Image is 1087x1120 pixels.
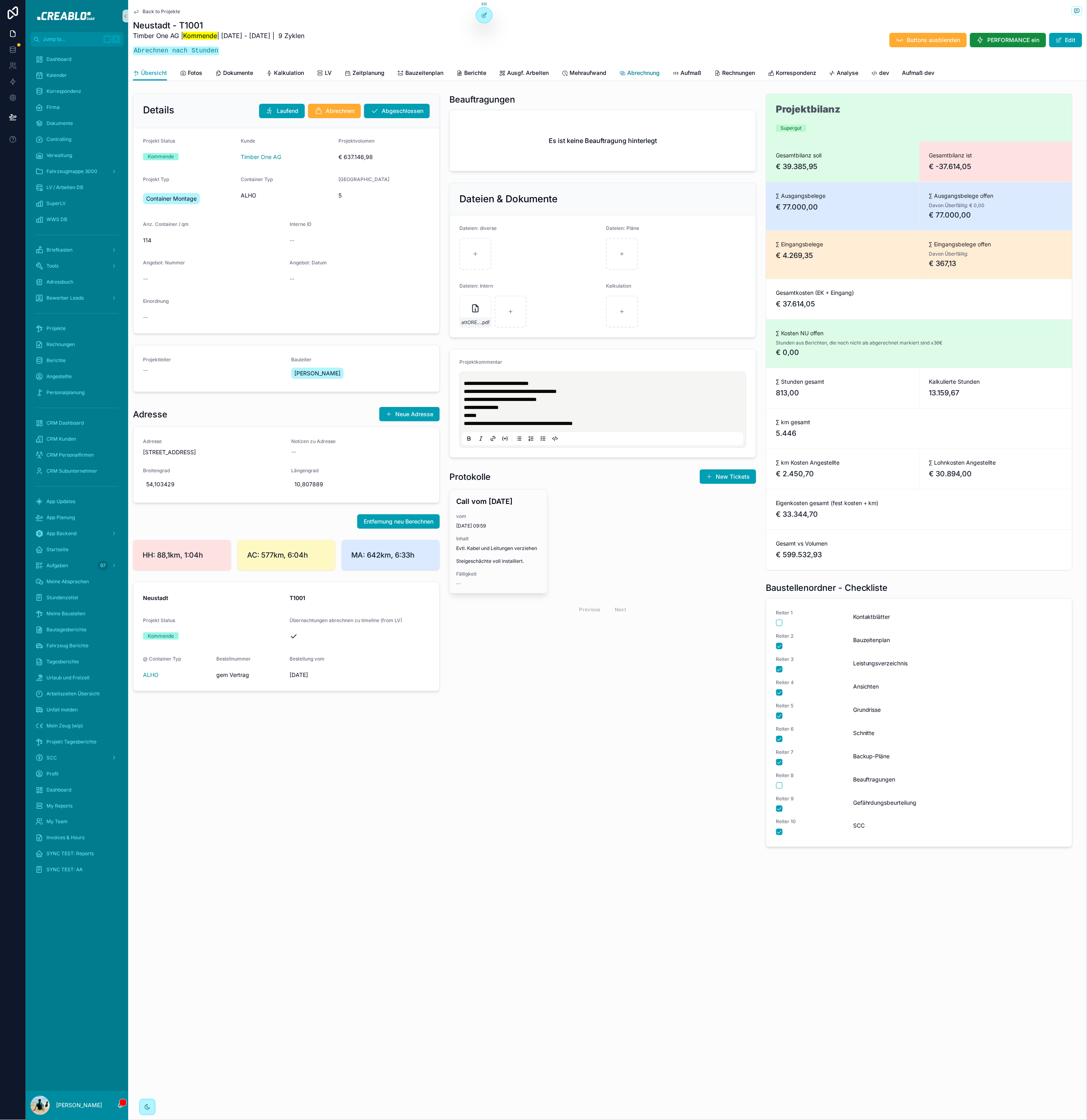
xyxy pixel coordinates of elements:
[46,120,73,127] span: Dokumente
[143,236,283,244] span: 114
[776,329,1063,337] span: ∑ Kosten NU offen
[30,180,123,195] a: LV / Arbeiten DB
[143,594,168,601] strong: Neustadt
[929,151,1063,159] span: Gesamtbilanz ist
[291,438,430,445] span: Notizen zu Adresse
[776,703,840,709] span: Reiter 5
[776,387,910,399] span: 813,00
[143,656,181,662] span: @ Container Typ
[46,643,89,649] span: Fahrzeug Berichte
[30,847,123,861] a: SYNC TEST: Reports
[46,691,100,697] span: Arbeitszeiten Übersicht
[143,138,175,144] span: Projekt Status
[46,755,57,761] span: SCC
[146,480,278,488] span: 54,103429
[46,184,83,191] span: LV / Arbeiten DB
[461,319,481,326] span: attOREvZi9vZHayRq9453-1-6e0dq6vYeIHGp5xEc7mhY4SJnU207WtDzTJq3X9IOc
[459,193,558,205] h2: Dateien & Dokumente
[606,225,639,231] span: Dateien: Pläne
[902,69,935,77] span: Aufmaß dev
[133,20,304,31] h1: Neustadt - T1001
[700,469,756,484] button: New Tickets
[46,420,84,426] span: CRM Dashboard
[364,104,430,118] button: Abgeschlossen
[30,655,123,669] a: Tagesberichte
[456,580,461,587] span: --
[46,819,68,825] span: My Team
[290,275,294,283] span: --
[143,448,282,456] p: [STREET_ADDRESS]
[776,105,840,114] h1: Projektbilanz
[929,468,1063,479] span: € 30.894,00
[294,480,427,488] span: 10,807889
[46,216,67,223] span: WWS DB
[46,546,68,553] span: Startseite
[776,499,1063,507] span: Eigenkosten gesamt (fest kosten + km)
[776,509,1063,520] span: € 33.344,70
[223,69,253,77] span: Dokumente
[606,283,631,289] span: Kalkulation
[988,36,1040,44] span: PERFORMANCE ein
[507,69,549,77] span: Ausgf. Arbeiten
[148,633,174,640] div: Kommende
[46,659,79,665] span: Tagesberichte
[902,66,935,82] a: Aufmaß dev
[30,767,123,781] a: Profil
[143,438,282,445] span: Adresse
[30,751,123,765] a: SCC
[317,66,332,82] a: LV
[776,347,1063,358] span: € 0,00
[929,209,1063,221] span: € 77.000,00
[30,526,123,541] a: App Backend
[837,69,859,77] span: Analyse
[43,36,100,42] span: Jump to...
[216,671,283,679] span: gem Vertrag
[241,138,255,144] span: Kunde
[776,298,1063,310] span: € 37.614,05
[364,518,433,526] span: Entfernung neu Berechnen
[722,69,755,77] span: Rechnungen
[456,66,486,82] a: Berichte
[133,427,439,503] a: Adresse[STREET_ADDRESS]Notizen zu Adresse--Breitengrad54,103429Längengrad10,807889
[30,132,123,147] a: Controlling
[98,561,108,570] div: 97
[46,626,87,633] span: Bautagesberichte
[776,69,816,77] span: Korrespondenz
[459,283,493,289] span: Dateien: Intern
[30,671,123,685] a: Urlaub und Freizeit
[46,723,83,729] span: Mein Zeug (wip)
[46,707,78,713] span: Unfall melden
[30,148,123,163] a: Verwaltung
[562,66,606,82] a: Mehraufwand
[929,258,1063,269] span: € 367,13
[456,571,541,577] span: Fälligkeit
[776,819,840,825] span: Reiter 10
[277,107,298,115] span: Laufend
[30,558,123,573] a: Aufgaben97
[143,221,189,227] span: Anz. Container / qm
[188,69,202,77] span: Fotos
[46,530,76,537] span: App Backend
[30,416,123,430] a: CRM Dashboard
[325,69,332,77] span: LV
[776,679,840,686] span: Reiter 4
[344,66,384,82] a: Zeitplanung
[30,622,123,637] a: Bautagesberichte
[133,46,219,55] code: Abrechnen nach Stunden
[143,550,221,561] span: HH: 88,1km, 1:04h
[30,116,123,131] a: Dokumente
[46,341,75,348] span: Rechnungen
[46,675,90,681] span: Urlaub und Freizeit
[776,378,910,386] span: ∑ Stunden gesamt
[46,200,66,207] span: SuperLV
[274,69,304,77] span: Kalkulation
[46,468,97,474] span: CRM Subunternehmer
[46,247,72,253] span: Briefkasten
[351,550,430,561] span: MA: 642km, 6:33h
[30,291,123,305] a: Bewerber Leads
[141,69,167,77] span: Übersicht
[30,243,123,257] a: Briefkasten
[766,582,888,593] h1: Baustellenordner - Checkliste
[46,514,75,521] span: App Planung
[133,31,304,40] p: Timber One AG | | [DATE] - [DATE] | 9 Zyklen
